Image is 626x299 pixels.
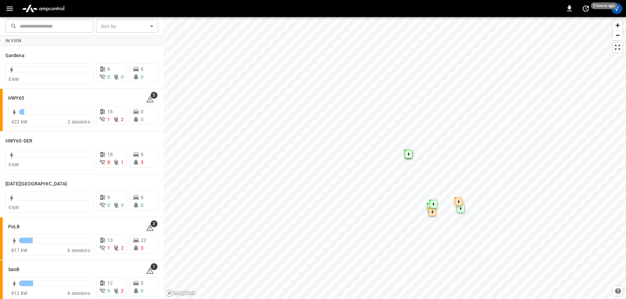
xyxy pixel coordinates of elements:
h6: Gardena [5,52,25,60]
span: 0 [141,280,143,286]
strong: In View [5,38,22,43]
h6: HWY65-DER [5,137,32,145]
span: 1 [107,117,110,122]
h6: SanB [8,266,19,273]
span: 6 sessions [67,248,90,253]
h6: Karma Center [5,180,67,188]
div: Map marker [429,208,436,216]
button: Zoom out [613,30,623,40]
div: Map marker [455,198,462,206]
span: 817 kW [11,248,27,253]
span: 0 [107,195,110,200]
span: 0 kW [9,77,19,82]
span: 18 [107,152,113,157]
span: 0 [121,74,124,80]
h6: HWY65 [8,95,25,102]
span: Zoom out [613,31,623,40]
span: 13 [107,237,113,243]
span: 0 [107,202,110,208]
span: 2 [121,117,124,122]
span: 1 [121,160,124,165]
span: 0 [107,74,110,80]
span: 1 [107,245,110,251]
span: 0 [141,117,143,122]
span: 0 [141,109,143,114]
span: 0 [141,195,143,200]
span: 2 [121,288,124,294]
span: 12 [107,280,113,286]
span: 3 [141,245,143,251]
span: 5 [151,92,157,99]
span: 0 [107,66,110,72]
span: 422 kW [11,119,27,124]
span: 2 [121,245,124,251]
div: Map marker [430,200,437,208]
div: Map marker [405,150,412,158]
div: Map marker [427,203,435,212]
span: 0 [141,74,143,80]
span: 0 [141,66,143,72]
span: 16 [107,109,113,114]
span: 912 kW [11,290,27,296]
span: 0 kW [9,205,19,210]
button: set refresh interval [580,3,591,14]
span: 3 [141,160,143,165]
span: 8 [107,160,110,165]
span: 0 [121,202,124,208]
button: Zoom in [613,20,623,30]
span: 1 [151,263,157,270]
img: ampcontrol.io logo [19,2,67,15]
div: Map marker [457,204,464,213]
span: 0 [141,202,143,208]
a: Mapbox homepage [166,289,196,297]
span: 22 [141,237,146,243]
span: 3 hours ago [591,2,617,9]
span: 0 kW [9,162,19,167]
h6: PoLB [8,223,20,231]
span: 0 [141,288,143,294]
div: profile-icon [611,3,622,14]
span: 2 sessions [67,119,90,124]
span: 6 sessions [67,290,90,296]
span: 0 [107,288,110,294]
span: 3 [151,220,157,227]
span: 9 [141,152,143,157]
